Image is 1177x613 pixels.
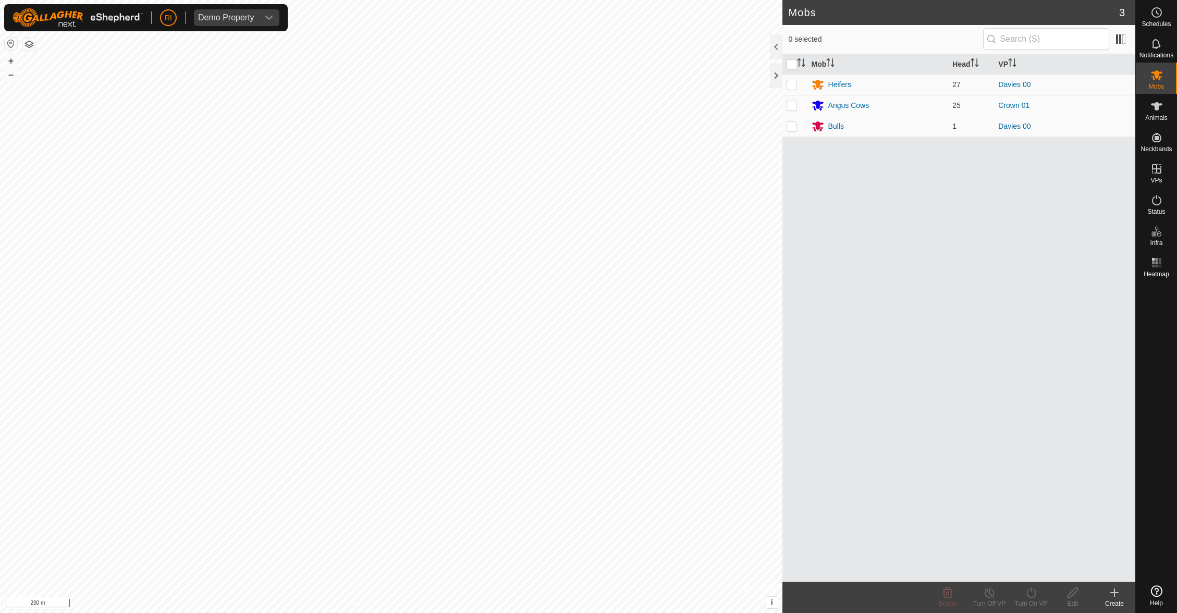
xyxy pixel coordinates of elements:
h2: Mobs [789,6,1119,19]
span: i [770,598,773,607]
button: – [5,68,17,81]
div: Demo Property [198,14,254,22]
button: i [766,597,778,608]
span: 3 [1119,5,1125,20]
span: Status [1147,209,1165,215]
button: Map Layers [23,38,35,51]
p-sorticon: Activate to sort [797,60,805,68]
div: dropdown trigger [259,9,279,26]
a: Privacy Policy [350,599,389,609]
p-sorticon: Activate to sort [826,60,835,68]
div: Bulls [828,121,844,132]
span: Delete [939,600,957,607]
div: Heifers [828,79,851,90]
span: Heatmap [1144,271,1169,277]
span: Help [1150,600,1163,606]
span: 0 selected [789,34,983,45]
a: Contact Us [401,599,432,609]
div: Create [1094,599,1135,608]
img: Gallagher Logo [13,8,143,27]
span: RI [165,13,172,23]
div: Edit [1052,599,1094,608]
th: Head [948,54,994,75]
span: Infra [1150,240,1162,246]
div: Turn On VP [1010,599,1052,608]
button: + [5,55,17,67]
div: Angus Cows [828,100,869,111]
a: Help [1136,581,1177,610]
button: Reset Map [5,38,17,50]
span: Demo Property [194,9,259,26]
th: Mob [807,54,949,75]
div: Turn Off VP [968,599,1010,608]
